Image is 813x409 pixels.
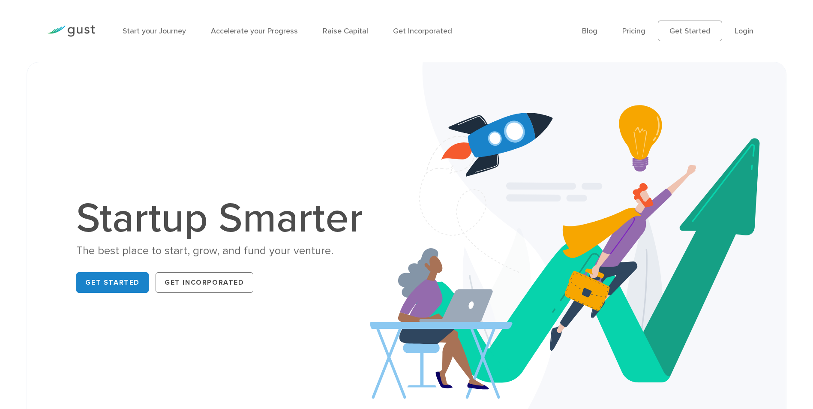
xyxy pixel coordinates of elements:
a: Get Incorporated [156,272,253,293]
h1: Startup Smarter [76,198,372,239]
a: Raise Capital [323,27,368,36]
a: Login [735,27,753,36]
a: Start your Journey [123,27,186,36]
img: Gust Logo [47,25,95,37]
a: Get Incorporated [393,27,452,36]
a: Get Started [76,272,149,293]
a: Get Started [658,21,722,41]
a: Blog [582,27,597,36]
div: The best place to start, grow, and fund your venture. [76,244,372,259]
a: Accelerate your Progress [211,27,298,36]
a: Pricing [622,27,645,36]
